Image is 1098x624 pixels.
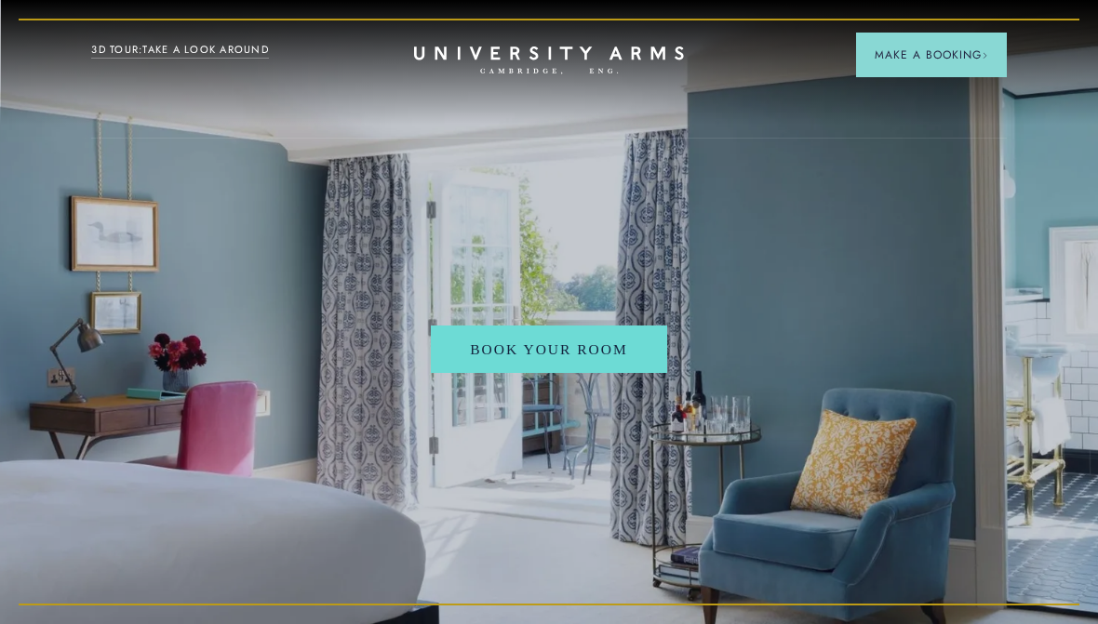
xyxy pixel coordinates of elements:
[91,42,269,59] a: 3D TOUR:TAKE A LOOK AROUND
[875,46,988,63] span: Make a Booking
[982,52,988,59] img: Arrow icon
[431,325,667,373] a: Book Your Room
[414,46,684,75] a: Home
[856,33,1007,77] button: Make a BookingArrow icon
